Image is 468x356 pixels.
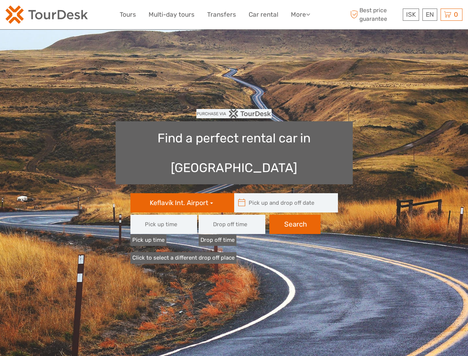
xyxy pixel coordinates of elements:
[116,121,353,184] h1: Find a perfect rental car in [GEOGRAPHIC_DATA]
[249,9,278,20] a: Car rental
[269,215,321,234] button: Search
[453,11,459,18] span: 0
[130,215,197,234] input: Pick up time
[120,9,136,20] a: Tours
[6,6,88,24] img: 120-15d4194f-c635-41b9-a512-a3cb382bfb57_logo_small.png
[406,11,416,18] span: ISK
[130,193,234,212] button: Keflavík Int. Airport
[150,199,208,207] span: Keflavík Int. Airport
[422,9,437,21] div: EN
[291,9,310,20] a: More
[196,109,272,118] img: PurchaseViaTourDesk.png
[149,9,195,20] a: Multi-day tours
[207,9,236,20] a: Transfers
[199,215,265,234] input: Drop off time
[199,234,236,246] label: Drop off time
[234,193,334,212] input: Pick up and drop off date
[348,6,401,23] span: Best price guarantee
[130,252,236,264] a: Click to select a different drop off place
[130,234,166,246] label: Pick up time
